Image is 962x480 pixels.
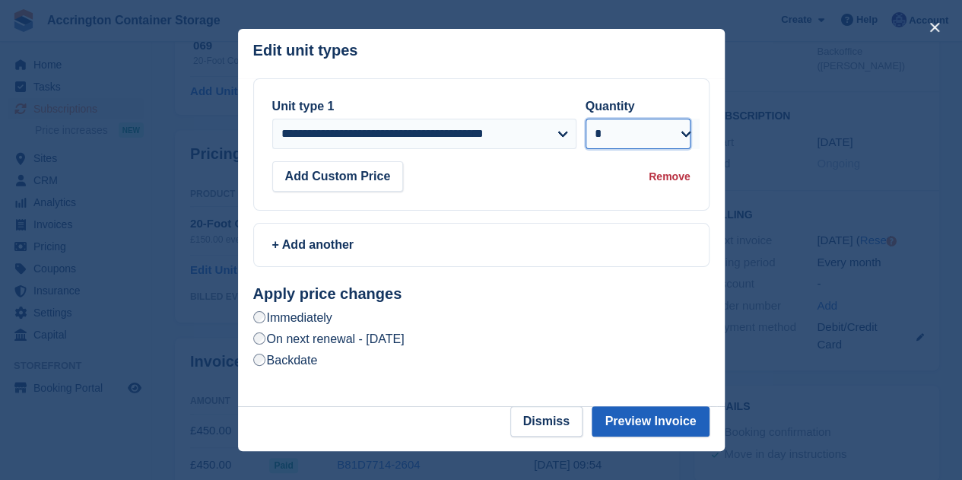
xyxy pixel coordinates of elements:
[586,100,635,113] label: Quantity
[253,354,265,366] input: Backdate
[253,285,402,302] strong: Apply price changes
[922,15,947,40] button: close
[253,332,265,345] input: On next renewal - [DATE]
[253,310,332,326] label: Immediately
[253,331,405,347] label: On next renewal - [DATE]
[253,352,318,368] label: Backdate
[272,161,404,192] button: Add Custom Price
[592,406,709,437] button: Preview Invoice
[649,169,690,185] div: Remove
[253,223,710,267] a: + Add another
[510,406,583,437] button: Dismiss
[272,236,691,254] div: + Add another
[272,100,335,113] label: Unit type 1
[253,42,358,59] p: Edit unit types
[253,311,265,323] input: Immediately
